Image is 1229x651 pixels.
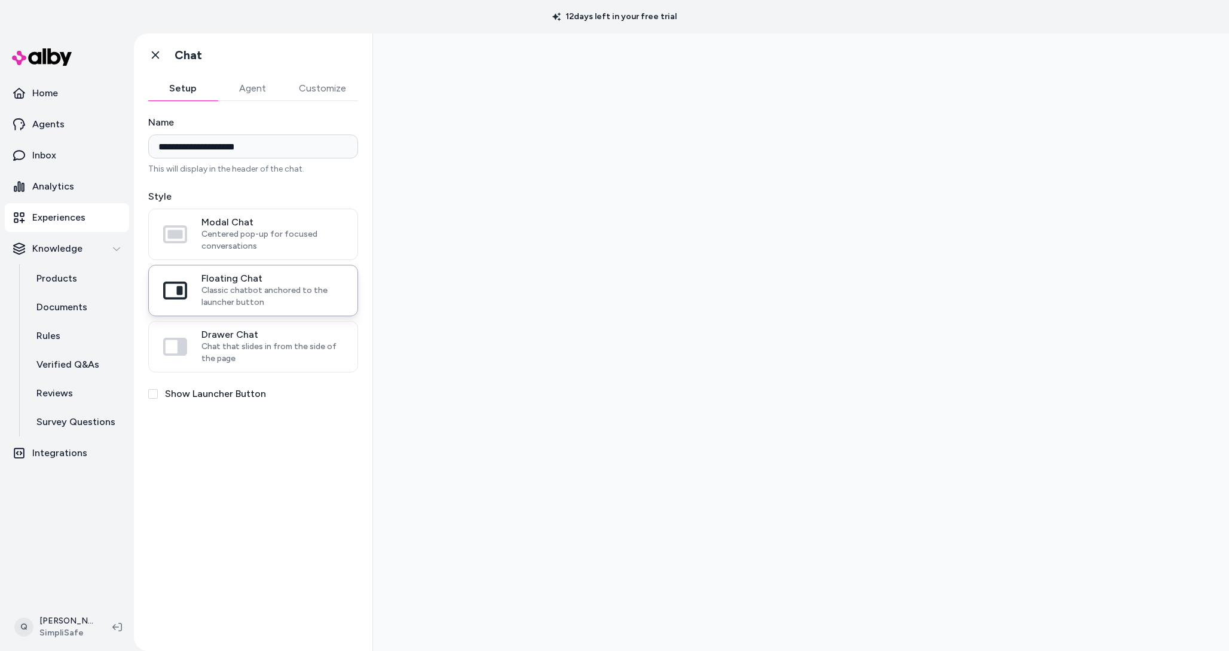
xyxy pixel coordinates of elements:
[201,216,343,228] span: Modal Chat
[32,179,74,194] p: Analytics
[36,329,60,343] p: Rules
[25,408,129,436] a: Survey Questions
[545,11,684,23] p: 12 days left in your free trial
[201,329,343,341] span: Drawer Chat
[7,608,103,646] button: Q[PERSON_NAME]SimpliSafe
[25,293,129,322] a: Documents
[25,379,129,408] a: Reviews
[201,285,343,308] span: Classic chatbot anchored to the launcher button
[5,141,129,170] a: Inbox
[148,77,218,100] button: Setup
[36,357,99,372] p: Verified Q&As
[5,234,129,263] button: Knowledge
[201,341,343,365] span: Chat that slides in from the side of the page
[148,163,358,175] p: This will display in the header of the chat.
[5,203,129,232] a: Experiences
[36,386,73,401] p: Reviews
[148,190,358,204] label: Style
[32,86,58,100] p: Home
[165,387,266,401] label: Show Launcher Button
[25,264,129,293] a: Products
[32,148,56,163] p: Inbox
[12,48,72,66] img: alby Logo
[32,242,82,256] p: Knowledge
[36,271,77,286] p: Products
[5,439,129,467] a: Integrations
[39,627,93,639] span: SimpliSafe
[32,117,65,132] p: Agents
[32,446,87,460] p: Integrations
[36,415,115,429] p: Survey Questions
[5,172,129,201] a: Analytics
[201,228,343,252] span: Centered pop-up for focused conversations
[14,618,33,637] span: Q
[39,615,93,627] p: [PERSON_NAME]
[201,273,343,285] span: Floating Chat
[5,110,129,139] a: Agents
[25,322,129,350] a: Rules
[5,79,129,108] a: Home
[25,350,129,379] a: Verified Q&As
[32,210,85,225] p: Experiences
[148,115,358,130] label: Name
[175,48,202,63] h1: Chat
[287,77,358,100] button: Customize
[36,300,87,314] p: Documents
[218,77,287,100] button: Agent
